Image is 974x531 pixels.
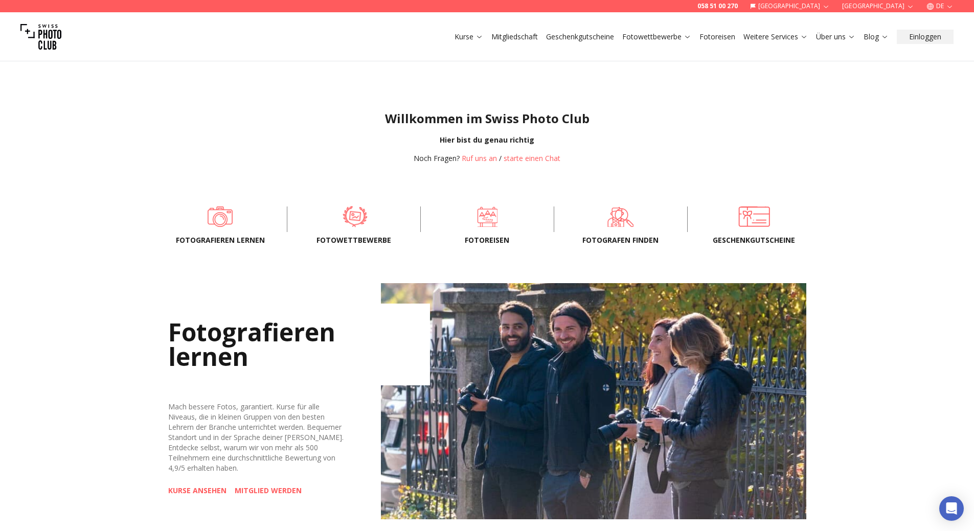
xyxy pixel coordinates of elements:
[571,235,671,245] span: Fotografen finden
[864,32,889,42] a: Blog
[697,2,738,10] a: 058 51 00 270
[304,206,404,227] a: Fotowettbewerbe
[235,486,302,496] a: MITGLIED WERDEN
[695,30,739,44] button: Fotoreisen
[168,304,430,385] h2: Fotografieren lernen
[618,30,695,44] button: Fotowettbewerbe
[20,16,61,57] img: Swiss photo club
[739,30,812,44] button: Weitere Services
[170,235,270,245] span: Fotografieren lernen
[743,32,808,42] a: Weitere Services
[816,32,855,42] a: Über uns
[699,32,735,42] a: Fotoreisen
[414,153,560,164] div: /
[414,153,460,163] span: Noch Fragen?
[437,235,537,245] span: Fotoreisen
[859,30,893,44] button: Blog
[437,206,537,227] a: Fotoreisen
[622,32,691,42] a: Fotowettbewerbe
[170,206,270,227] a: Fotografieren lernen
[571,206,671,227] a: Fotografen finden
[462,153,497,163] a: Ruf uns an
[455,32,483,42] a: Kurse
[168,486,226,496] a: KURSE ANSEHEN
[897,30,954,44] button: Einloggen
[381,283,806,519] img: Learn Photography
[504,153,560,164] button: starte einen Chat
[546,32,614,42] a: Geschenkgutscheine
[487,30,542,44] button: Mitgliedschaft
[812,30,859,44] button: Über uns
[704,206,804,227] a: Geschenkgutscheine
[450,30,487,44] button: Kurse
[704,235,804,245] span: Geschenkgutscheine
[939,496,964,521] div: Open Intercom Messenger
[491,32,538,42] a: Mitgliedschaft
[304,235,404,245] span: Fotowettbewerbe
[168,402,348,473] div: Mach bessere Fotos, garantiert. Kurse für alle Niveaus, die in kleinen Gruppen von den besten Leh...
[542,30,618,44] button: Geschenkgutscheine
[8,110,966,127] h1: Willkommen im Swiss Photo Club
[8,135,966,145] div: Hier bist du genau richtig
